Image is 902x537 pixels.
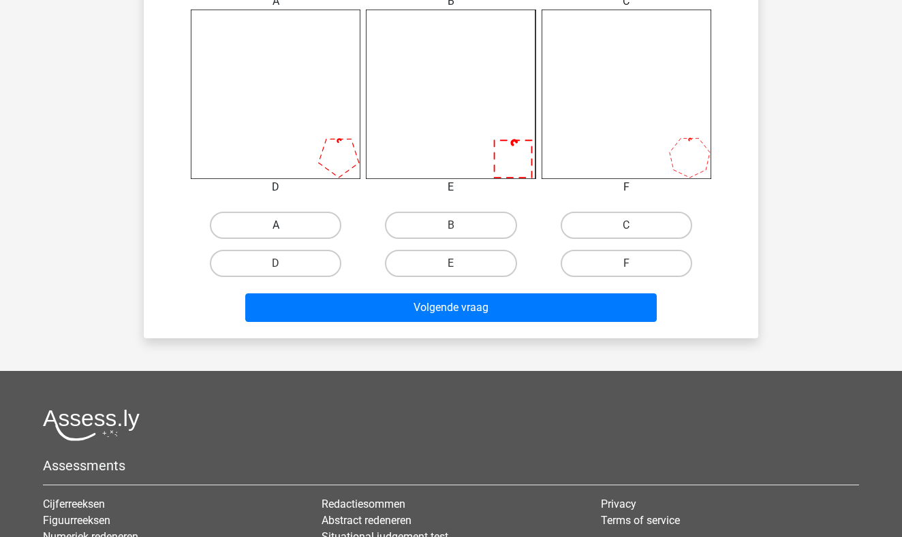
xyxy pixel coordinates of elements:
[181,179,371,195] div: D
[43,457,859,474] h5: Assessments
[43,514,110,527] a: Figuurreeksen
[43,498,105,510] a: Cijferreeksen
[385,250,516,277] label: E
[385,212,516,239] label: B
[601,498,636,510] a: Privacy
[601,514,680,527] a: Terms of service
[561,250,692,277] label: F
[245,293,657,322] button: Volgende vraag
[531,179,721,195] div: F
[356,179,546,195] div: E
[43,409,140,441] img: Assessly logo
[322,514,411,527] a: Abstract redeneren
[322,498,405,510] a: Redactiesommen
[210,212,341,239] label: A
[561,212,692,239] label: C
[210,250,341,277] label: D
